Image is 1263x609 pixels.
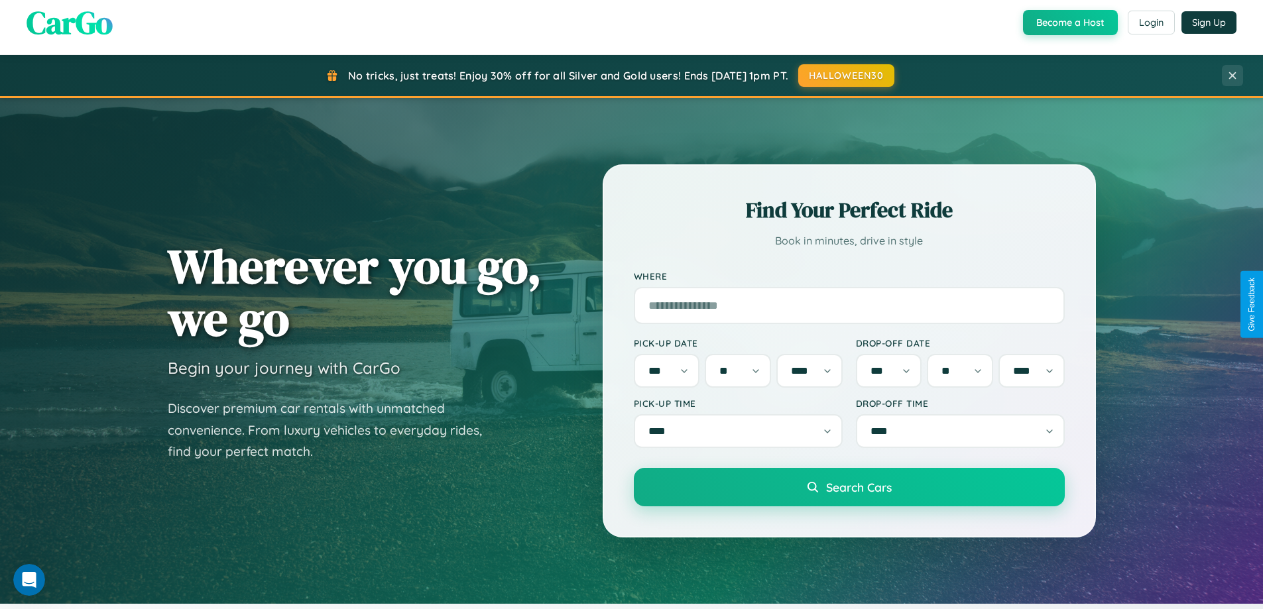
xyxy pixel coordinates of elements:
button: Login [1128,11,1175,34]
h1: Wherever you go, we go [168,240,542,345]
iframe: Intercom live chat [13,564,45,596]
span: CarGo [27,1,113,44]
button: Become a Host [1023,10,1118,35]
p: Discover premium car rentals with unmatched convenience. From luxury vehicles to everyday rides, ... [168,398,499,463]
h2: Find Your Perfect Ride [634,195,1065,225]
label: Pick-up Time [634,398,843,409]
div: Give Feedback [1247,278,1256,331]
label: Drop-off Time [856,398,1065,409]
label: Pick-up Date [634,337,843,349]
h3: Begin your journey with CarGo [168,358,400,378]
button: Sign Up [1181,11,1236,34]
span: No tricks, just treats! Enjoy 30% off for all Silver and Gold users! Ends [DATE] 1pm PT. [348,69,788,82]
span: Search Cars [826,480,892,494]
button: Search Cars [634,468,1065,506]
p: Book in minutes, drive in style [634,231,1065,250]
button: HALLOWEEN30 [798,64,894,87]
label: Drop-off Date [856,337,1065,349]
label: Where [634,270,1065,282]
